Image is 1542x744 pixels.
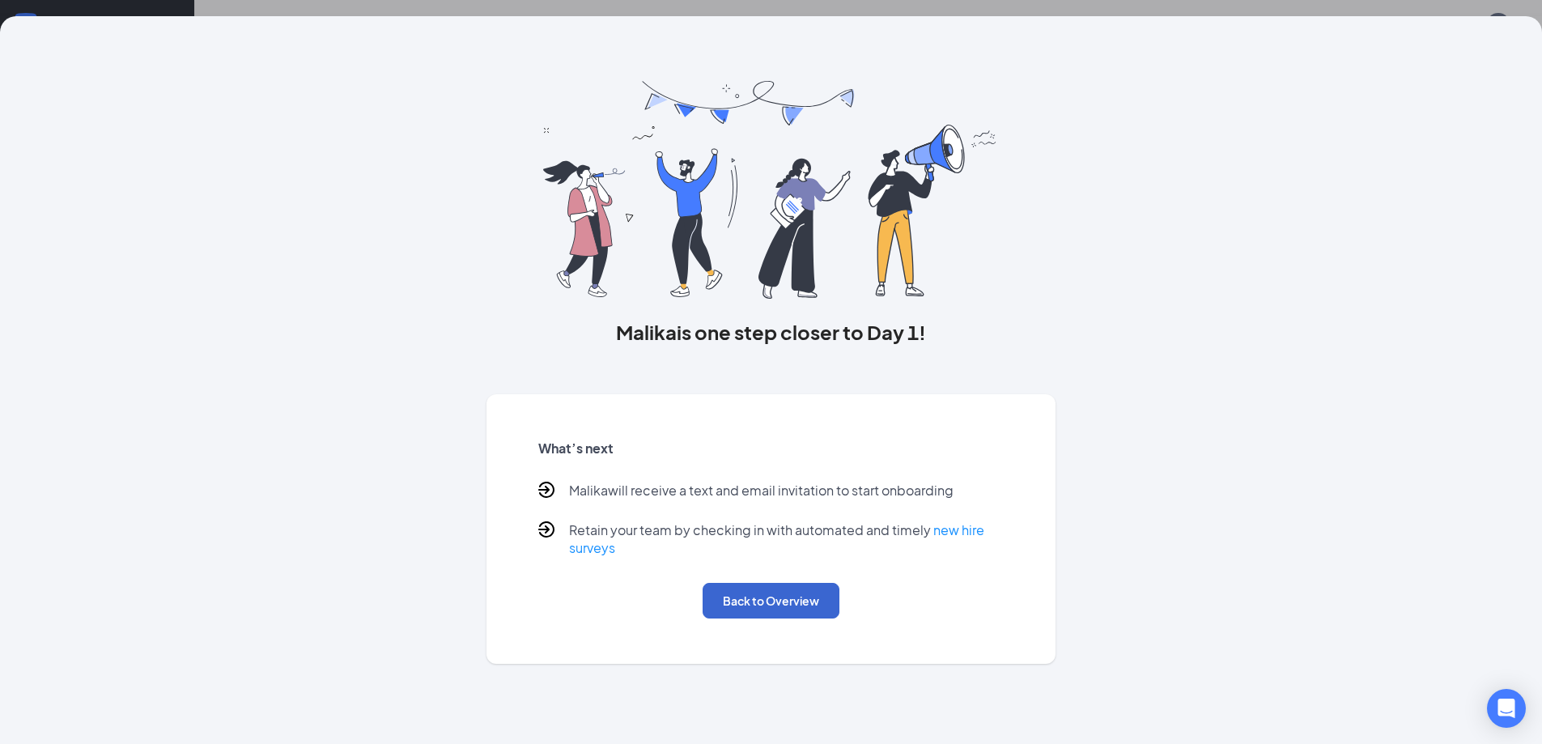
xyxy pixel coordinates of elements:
[543,81,999,299] img: you are all set
[569,521,1005,557] p: Retain your team by checking in with automated and timely
[569,521,984,556] a: new hire surveys
[569,482,954,502] p: Malika will receive a text and email invitation to start onboarding
[538,440,1005,457] h5: What’s next
[703,583,839,619] button: Back to Overview
[486,318,1056,346] h3: Malika is one step closer to Day 1!
[1487,689,1526,728] div: Open Intercom Messenger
